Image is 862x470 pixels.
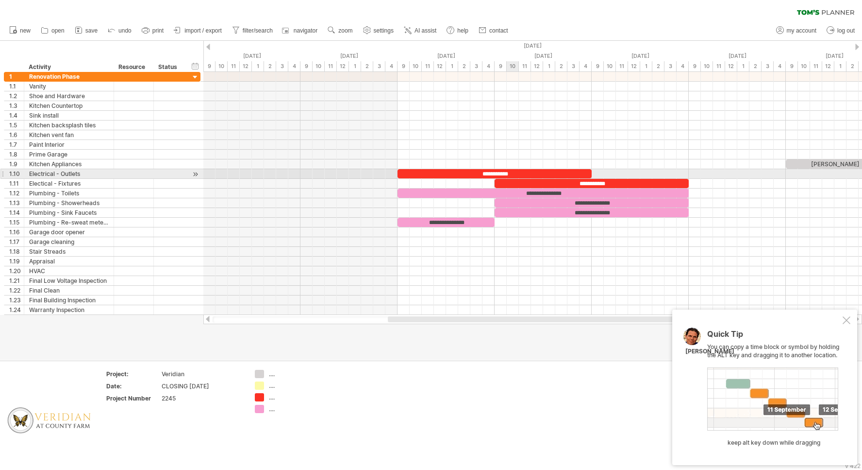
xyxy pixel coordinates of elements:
div: Project: [106,370,160,378]
div: Plumbing - Re-sweat meter horn [29,218,109,227]
a: help [444,24,471,37]
a: undo [105,24,134,37]
div: 1.10 [9,169,24,178]
div: 3 [762,61,774,71]
div: Stair Streads [29,247,109,256]
a: print [139,24,166,37]
div: 9 [398,61,410,71]
div: Thursday, 28 August 2025 [689,51,786,61]
div: 11 [422,61,434,71]
div: 9 [592,61,604,71]
div: 2 [458,61,470,71]
div: Activity [29,62,108,72]
div: 1 [543,61,555,71]
div: 12 [337,61,349,71]
div: 1.9 [9,159,24,169]
div: [PERSON_NAME] [685,348,734,356]
div: Garage door opener [29,227,109,237]
div: 4 [385,61,398,71]
span: help [457,27,468,34]
div: 2 [652,61,664,71]
div: 1.3 [9,101,24,110]
div: 1.6 [9,130,24,139]
div: 2 [846,61,859,71]
div: Monday, 25 August 2025 [398,51,495,61]
div: 9 [203,61,215,71]
div: Sunday, 24 August 2025 [300,51,398,61]
div: 1.20 [9,266,24,276]
div: 1 [737,61,749,71]
div: Vanity [29,82,109,91]
div: 3 [567,61,580,71]
div: Final Building Inspection [29,296,109,305]
div: Saturday, 23 August 2025 [203,51,300,61]
div: 10 [215,61,228,71]
div: 10 [604,61,616,71]
div: 1 [446,61,458,71]
div: 11 [228,61,240,71]
div: 11 [713,61,725,71]
div: Wednesday, 27 August 2025 [592,51,689,61]
div: v 422 [845,462,861,470]
div: 9 [689,61,701,71]
div: Date: [106,382,160,390]
span: AI assist [414,27,436,34]
div: .... [269,393,322,401]
a: save [72,24,100,37]
div: 11 [519,61,531,71]
a: import / export [171,24,225,37]
div: 1 [9,72,24,81]
div: 2 [361,61,373,71]
div: 1.24 [9,305,24,314]
div: 4 [482,61,495,71]
div: 1.15 [9,218,24,227]
div: 1.17 [9,237,24,246]
div: 1.8 [9,150,24,159]
div: Final Low Voltage Inspection [29,276,109,285]
div: 3 [373,61,385,71]
div: Kitchen vent fan [29,130,109,139]
span: print [152,27,164,34]
div: 2 [749,61,762,71]
div: 12 [531,61,543,71]
div: scroll to activity [191,169,200,179]
div: 4 [288,61,300,71]
div: 4 [774,61,786,71]
span: filter/search [243,27,273,34]
div: keep alt key down while dragging [707,439,841,447]
div: Garage cleaning [29,237,109,246]
span: contact [489,27,508,34]
div: 1.23 [9,296,24,305]
a: filter/search [230,24,276,37]
div: 10 [701,61,713,71]
div: 1.7 [9,140,24,149]
a: settings [361,24,397,37]
div: CLOSING [DATE] [162,382,243,390]
a: my account [774,24,819,37]
span: new [20,27,31,34]
div: Plumbing - Sink Faucets [29,208,109,217]
div: 10 [410,61,422,71]
div: 1.2 [9,91,24,101]
div: 12 [628,61,640,71]
div: 3 [276,61,288,71]
div: Status [158,62,180,72]
div: 1.16 [9,227,24,237]
span: my account [787,27,816,34]
div: .... [269,370,322,378]
div: Plumbing - Showerheads [29,198,109,208]
div: 1.19 [9,257,24,266]
img: 00833534-5548-47fb-a489-e985020a3666.png [5,370,95,460]
a: AI assist [401,24,439,37]
div: Veridian [162,370,243,378]
div: 11 [810,61,822,71]
div: 9 [786,61,798,71]
div: 3 [664,61,677,71]
div: 1.21 [9,276,24,285]
div: 9 [300,61,313,71]
div: Electrical - Outlets [29,169,109,178]
div: Renovation Phase [29,72,109,81]
span: undo [118,27,132,34]
div: 1.13 [9,198,24,208]
div: 10 [798,61,810,71]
